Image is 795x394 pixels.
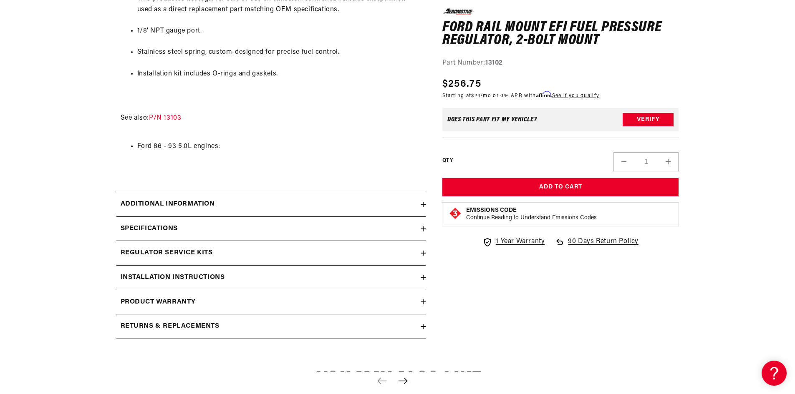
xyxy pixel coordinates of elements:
[116,290,426,314] summary: Product warranty
[116,241,426,265] summary: Regulator Service Kits
[447,116,537,123] div: Does This part fit My vehicle?
[485,59,503,66] strong: 13102
[623,113,674,126] button: Verify
[121,223,178,234] h2: Specifications
[442,77,481,92] span: $256.75
[536,91,551,98] span: Affirm
[137,69,421,80] li: Installation kit includes O-rings and gaskets.
[149,115,181,121] a: P/N 13103
[466,207,517,213] strong: Emissions Code
[121,199,215,210] h2: Additional information
[552,93,599,98] a: See if you qualify - Learn more about Affirm Financing (opens in modal)
[137,141,421,152] li: Ford 86 - 93 5.0L engines:
[442,178,679,197] button: Add to Cart
[496,236,545,247] span: 1 Year Warranty
[442,92,599,100] p: Starting at /mo or 0% APR with .
[466,207,597,222] button: Emissions CodeContinue Reading to Understand Emissions Codes
[442,58,679,68] div: Part Number:
[555,236,639,256] a: 90 Days Return Policy
[449,207,462,220] img: Emissions code
[121,272,225,283] h2: Installation Instructions
[121,297,196,308] h2: Product warranty
[116,192,426,216] summary: Additional information
[116,314,426,339] summary: Returns & replacements
[466,214,597,222] p: Continue Reading to Understand Emissions Codes
[121,248,213,258] h2: Regulator Service Kits
[121,321,220,332] h2: Returns & replacements
[116,266,426,290] summary: Installation Instructions
[471,93,480,98] span: $24
[442,157,453,164] label: QTY
[137,47,421,58] li: Stainless steel spring, custom-designed for precise fuel control.
[137,26,421,37] li: 1/8' NPT gauge port.
[442,21,679,47] h1: Ford Rail Mount EFI Fuel Pressure Regulator, 2-Bolt Mount
[394,371,412,390] button: Next slide
[568,236,639,256] span: 90 Days Return Policy
[116,217,426,241] summary: Specifications
[373,371,391,390] button: Previous slide
[482,236,545,247] a: 1 Year Warranty
[96,371,700,390] h2: You may also like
